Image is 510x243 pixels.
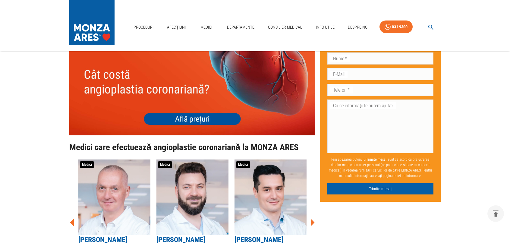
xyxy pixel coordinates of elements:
[158,161,172,168] span: Medici
[313,21,337,33] a: Info Utile
[69,143,315,152] h2: Medici care efectuează angioplastie coronariană la MONZA ARES
[69,37,315,135] img: Pret angioplastie cu stent
[366,157,386,162] b: Trimite mesaj
[131,21,156,33] a: Proceduri
[236,161,250,168] span: Medici
[197,21,216,33] a: Medici
[266,21,305,33] a: Consilier Medical
[327,183,433,194] button: Trimite mesaj
[225,21,257,33] a: Departamente
[392,23,408,31] div: 031 9300
[327,154,433,181] p: Prin apăsarea butonului , sunt de acord cu prelucrarea datelor mele cu caracter personal (ce pot ...
[487,205,504,222] button: delete
[345,21,371,33] a: Despre Noi
[165,21,188,33] a: Afecțiuni
[80,161,94,168] span: Medici
[379,21,413,33] a: 031 9300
